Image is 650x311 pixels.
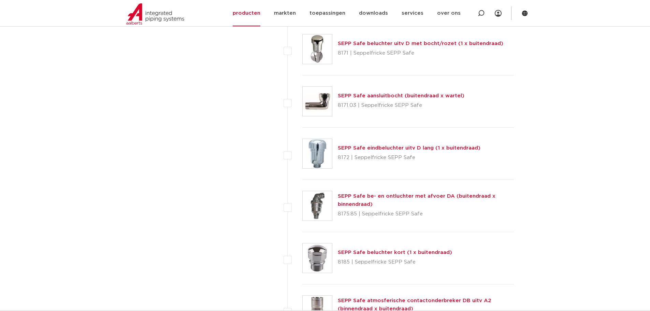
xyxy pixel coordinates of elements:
[338,152,480,163] p: 8172 | Seppelfricke SEPP Safe
[338,48,503,59] p: 8171 | Seppelfricke SEPP Safe
[303,191,332,221] img: Thumbnail for SEPP Safe be- en ontluchter met afvoer DA (buitendraad x binnendraad)
[338,41,503,46] a: SEPP Safe beluchter uitv D met bocht/rozet (1 x buitendraad)
[338,250,452,255] a: SEPP Safe beluchter kort (1 x buitendraad)
[338,209,514,220] p: 8175.85 | Seppelfricke SEPP Safe
[338,93,464,98] a: SEPP Safe aansluitbocht (buitendraad x wartel)
[303,139,332,168] img: Thumbnail for SEPP Safe eindbeluchter uitv D lang (1 x buitendraad)
[338,257,452,268] p: 8185 | Seppelfricke SEPP Safe
[303,87,332,116] img: Thumbnail for SEPP Safe aansluitbocht (buitendraad x wartel)
[303,34,332,64] img: Thumbnail for SEPP Safe beluchter uitv D met bocht/rozet (1 x buitendraad)
[303,243,332,273] img: Thumbnail for SEPP Safe beluchter kort (1 x buitendraad)
[338,194,495,207] a: SEPP Safe be- en ontluchter met afvoer DA (buitendraad x binnendraad)
[338,145,480,151] a: SEPP Safe eindbeluchter uitv D lang (1 x buitendraad)
[338,100,464,111] p: 8171.03 | Seppelfricke SEPP Safe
